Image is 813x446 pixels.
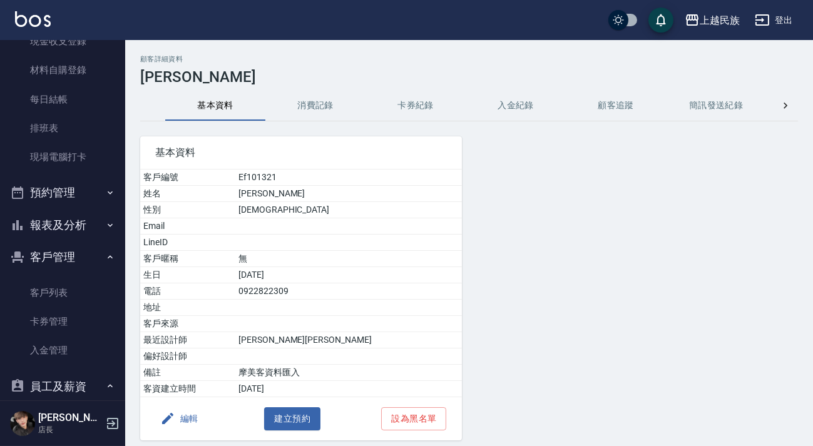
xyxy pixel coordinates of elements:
[155,146,447,159] span: 基本資料
[235,202,461,218] td: [DEMOGRAPHIC_DATA]
[666,91,766,121] button: 簡訊發送紀錄
[466,91,566,121] button: 入金紀錄
[140,381,235,397] td: 客資建立時間
[366,91,466,121] button: 卡券紀錄
[15,11,51,27] img: Logo
[648,8,673,33] button: save
[140,348,235,365] td: 偏好設計師
[235,365,461,381] td: 摩美客資料匯入
[235,186,461,202] td: [PERSON_NAME]
[38,424,102,435] p: 店長
[140,365,235,381] td: 備註
[5,114,120,143] a: 排班表
[10,411,35,436] img: Person
[235,170,461,186] td: Ef101321
[264,407,320,430] button: 建立預約
[566,91,666,121] button: 顧客追蹤
[5,278,120,307] a: 客戶列表
[140,267,235,283] td: 生日
[140,170,235,186] td: 客戶編號
[140,235,235,251] td: LineID
[265,91,366,121] button: 消費記錄
[140,186,235,202] td: 姓名
[235,267,461,283] td: [DATE]
[5,27,120,56] a: 現金收支登錄
[680,8,745,33] button: 上越民族
[700,13,740,28] div: 上越民族
[5,56,120,84] a: 材料自購登錄
[235,381,461,397] td: [DATE]
[5,370,120,403] button: 員工及薪資
[140,251,235,267] td: 客戶暱稱
[5,209,120,241] button: 報表及分析
[140,300,235,316] td: 地址
[5,307,120,336] a: 卡券管理
[235,332,461,348] td: [PERSON_NAME][PERSON_NAME]
[140,218,235,235] td: Email
[5,336,120,365] a: 入金管理
[235,283,461,300] td: 0922822309
[140,202,235,218] td: 性別
[235,251,461,267] td: 無
[140,332,235,348] td: 最近設計師
[5,241,120,273] button: 客戶管理
[5,85,120,114] a: 每日結帳
[140,68,798,86] h3: [PERSON_NAME]
[155,407,203,430] button: 編輯
[140,316,235,332] td: 客戶來源
[5,176,120,209] button: 預約管理
[381,407,446,430] button: 設為黑名單
[140,283,235,300] td: 電話
[5,143,120,171] a: 現場電腦打卡
[38,412,102,424] h5: [PERSON_NAME]
[140,55,798,63] h2: 顧客詳細資料
[165,91,265,121] button: 基本資料
[750,9,798,32] button: 登出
